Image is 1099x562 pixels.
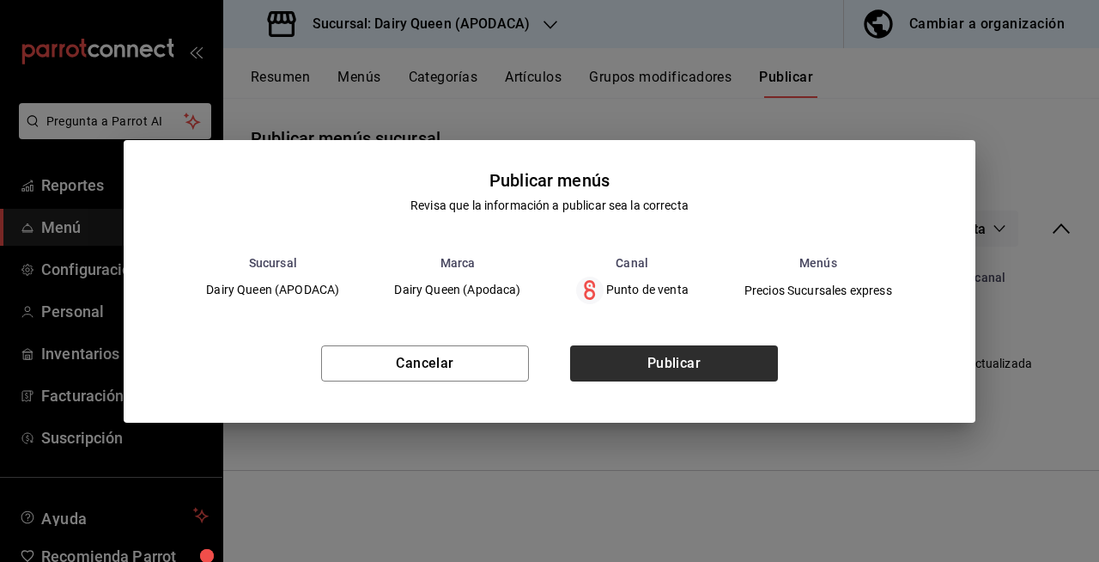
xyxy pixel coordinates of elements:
th: Canal [549,256,716,270]
button: Publicar [570,345,778,382]
th: Menús [716,256,920,270]
th: Sucursal [179,256,367,270]
td: Dairy Queen (APODACA) [179,270,367,311]
div: Revisa que la información a publicar sea la correcta [410,197,689,215]
button: Cancelar [321,345,529,382]
div: Punto de venta [576,277,689,304]
div: Publicar menús [489,168,610,193]
td: Dairy Queen (Apodaca) [367,270,548,311]
span: Precios Sucursales express [744,284,892,296]
th: Marca [367,256,548,270]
